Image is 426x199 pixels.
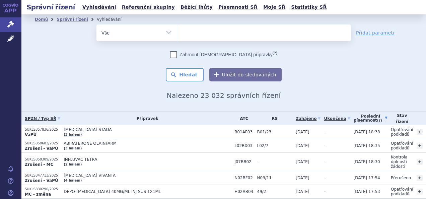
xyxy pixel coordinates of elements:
a: + [417,143,423,149]
a: Poslednípísemnost(?) [354,112,387,125]
a: SPZN / Typ SŘ [25,114,60,123]
strong: Zrušení - VaPÚ [25,146,58,151]
span: B01/23 [257,130,292,134]
span: - [324,143,325,148]
label: Zahrnout [DEMOGRAPHIC_DATA] přípravky [170,51,277,58]
a: Běžící lhůty [179,3,215,12]
th: RS [254,112,292,125]
th: Stav řízení [387,112,413,125]
span: J07BB02 [234,159,254,164]
a: Statistiky SŘ [289,3,329,12]
a: Moje SŘ [261,3,287,12]
span: [DATE] 18:30 [354,159,380,164]
span: DEPO-[MEDICAL_DATA] 40MG/ML INJ SUS 1X1ML [64,189,231,194]
span: [DATE] 17:53 [354,189,380,194]
span: [DATE] [296,130,309,134]
span: [DATE] 17:54 [354,176,380,180]
abbr: (?) [377,119,382,123]
span: [MEDICAL_DATA] STADA [64,127,231,132]
span: - [324,159,325,164]
a: (3 balení) [64,146,82,150]
span: N02BF02 [234,176,254,180]
span: - [324,189,325,194]
a: (4 balení) [64,179,82,182]
span: Kontrola úplnosti žádosti [391,155,408,169]
span: [MEDICAL_DATA] VIVANTA [64,173,231,178]
span: [DATE] [296,176,309,180]
a: (2 balení) [64,162,82,166]
p: SUKLS330290/2025 [25,187,60,192]
strong: Zrušení - VaPÚ [25,178,58,183]
a: Správní řízení [57,17,88,22]
span: ABIRATERONE OLAINFARM [64,141,231,146]
a: Referenční skupiny [120,3,177,12]
span: [DATE] 18:38 [354,130,380,134]
th: Přípravek [60,112,231,125]
a: Ukončeno [324,114,350,123]
a: Vyhledávání [80,3,118,12]
span: N03/11 [257,176,292,180]
a: + [417,129,423,135]
a: Domů [35,17,48,22]
span: 49/2 [257,189,292,194]
span: [DATE] [296,159,309,164]
span: [DATE] 18:35 [354,143,380,148]
button: Uložit do sledovaných [209,68,282,81]
span: Nalezeno 23 032 správních řízení [167,91,281,99]
span: B01AF03 [234,130,254,134]
span: L02/7 [257,143,292,148]
p: SUKLS358309/2025 [25,157,60,162]
span: Opatřování podkladů [391,187,413,196]
button: Hledat [166,68,204,81]
a: (3 balení) [64,133,82,136]
p: SUKLS347713/2025 [25,173,60,178]
strong: VaPÚ [25,132,37,137]
p: SUKLS358683/2025 [25,141,60,146]
span: - [324,130,325,134]
abbr: (?) [273,51,277,55]
span: INFLUVAC TETRA [64,157,231,162]
span: - [257,159,292,164]
li: Vyhledávání [97,14,130,24]
a: + [417,175,423,181]
span: L02BX03 [234,143,254,148]
span: - [324,176,325,180]
span: Opatřování podkladů [391,127,413,137]
strong: MC - změna [25,192,51,197]
span: [DATE] [296,143,309,148]
h2: Správní řízení [21,2,80,12]
span: Opatřování podkladů [391,141,413,150]
span: Přerušeno [391,176,411,180]
a: + [417,159,423,165]
a: Přidat parametr [356,29,395,36]
a: Zahájeno [296,114,321,123]
a: + [417,189,423,195]
th: ATC [231,112,254,125]
span: H02AB04 [234,189,254,194]
span: [DATE] [296,189,309,194]
p: SUKLS357836/2025 [25,127,60,132]
strong: Zrušení - MC [25,162,53,167]
a: Písemnosti SŘ [216,3,260,12]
